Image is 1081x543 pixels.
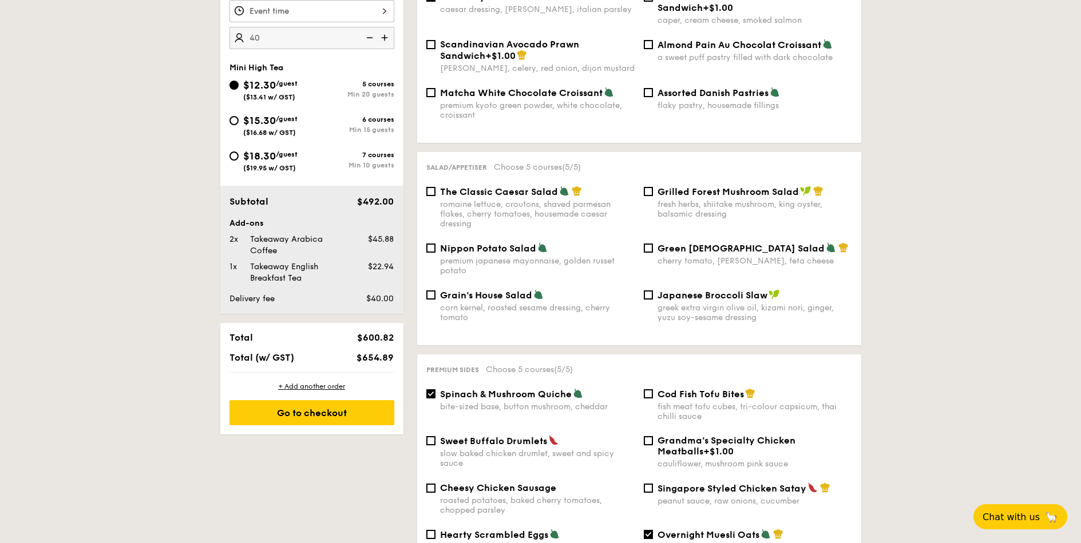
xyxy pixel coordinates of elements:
img: icon-vegetarian.fe4039eb.svg [549,529,560,539]
span: Sweet Buffalo Drumlets [440,436,547,446]
img: icon-vegetarian.fe4039eb.svg [761,529,771,539]
img: icon-chef-hat.a58ddaea.svg [820,482,830,493]
div: Min 20 guests [312,90,394,98]
div: premium kyoto green powder, white chocolate, croissant [440,101,635,120]
span: Matcha White Chocolate Croissant [440,87,603,98]
div: cauliflower, mushroom pink sauce [658,459,852,469]
span: Choose 5 courses [494,162,581,172]
span: Japanese Broccoli Slaw [658,290,767,301]
div: Takeaway Arabica Coffee [245,234,350,257]
span: Total [229,332,253,343]
div: 7 courses [312,151,394,159]
span: $492.00 [357,196,394,207]
img: icon-vegan.f8ff3823.svg [800,186,811,196]
input: Overnight Muesli Oatscoconut flake, almond flake, dried osmanthus [644,530,653,539]
input: Assorted Danish Pastriesflaky pastry, housemade fillings [644,88,653,97]
input: Grilled Forest Mushroom Saladfresh herbs, shiitake mushroom, king oyster, balsamic dressing [644,187,653,196]
span: $40.00 [366,294,394,304]
div: greek extra virgin olive oil, kizami nori, ginger, yuzu soy-sesame dressing [658,303,852,322]
span: $15.30 [243,114,276,127]
div: Min 10 guests [312,161,394,169]
span: Premium sides [426,366,479,374]
input: Grain's House Saladcorn kernel, roasted sesame dressing, cherry tomato [426,290,435,300]
span: $12.30 [243,79,276,91]
span: Chat with us [983,512,1040,522]
div: fresh herbs, shiitake mushroom, king oyster, balsamic dressing [658,199,852,219]
span: Choose 5 courses [486,365,573,374]
div: 6 courses [312,115,394,123]
img: icon-vegetarian.fe4039eb.svg [826,242,836,253]
span: /guest [276,150,298,158]
span: Mini High Tea [229,63,283,73]
div: 1x [225,261,245,273]
span: (5/5) [554,365,573,374]
div: caper, cream cheese, smoked salmon [658,15,852,25]
span: Cheesy Chicken Sausage [440,482,556,493]
img: icon-vegetarian.fe4039eb.svg [559,186,569,196]
span: Grain's House Salad [440,290,532,301]
input: The Classic Caesar Saladromaine lettuce, croutons, shaved parmesan flakes, cherry tomatoes, house... [426,187,435,196]
span: Grandma's Specialty Chicken Meatballs [658,435,795,457]
input: Cod Fish Tofu Bitesfish meat tofu cubes, tri-colour capsicum, thai chilli sauce [644,389,653,398]
span: Singapore Styled Chicken Satay [658,483,806,494]
span: Grilled Forest Mushroom Salad [658,186,799,197]
img: icon-spicy.37a8142b.svg [548,435,559,445]
div: Go to checkout [229,400,394,425]
input: Singapore Styled Chicken Sataypeanut sauce, raw onions, cucumber [644,484,653,493]
div: bite-sized base, button mushroom, cheddar [440,402,635,412]
img: icon-vegetarian.fe4039eb.svg [604,87,614,97]
input: Grandma's Specialty Chicken Meatballs+$1.00cauliflower, mushroom pink sauce [644,436,653,445]
input: $18.30/guest($19.95 w/ GST)7 coursesMin 10 guests [229,151,239,161]
span: ($19.95 w/ GST) [243,164,296,172]
span: Hearty Scrambled Eggs [440,529,548,540]
span: ($16.68 w/ GST) [243,129,296,137]
input: $15.30/guest($16.68 w/ GST)6 coursesMin 15 guests [229,116,239,125]
img: icon-chef-hat.a58ddaea.svg [773,529,783,539]
span: /guest [276,115,298,123]
div: romaine lettuce, croutons, shaved parmesan flakes, cherry tomatoes, housemade caesar dressing [440,199,635,229]
span: Green [DEMOGRAPHIC_DATA] Salad [658,243,825,254]
img: icon-vegetarian.fe4039eb.svg [537,242,548,253]
span: Almond Pain Au Chocolat Croissant [658,39,821,50]
span: 🦙 [1044,510,1058,524]
span: ($13.41 w/ GST) [243,93,295,101]
input: Japanese Broccoli Slawgreek extra virgin olive oil, kizami nori, ginger, yuzu soy-sesame dressing [644,290,653,300]
input: Green [DEMOGRAPHIC_DATA] Saladcherry tomato, [PERSON_NAME], feta cheese [644,243,653,253]
input: Matcha White Chocolate Croissantpremium kyoto green powder, white chocolate, croissant [426,88,435,97]
span: Overnight Muesli Oats [658,529,759,540]
img: icon-chef-hat.a58ddaea.svg [838,242,849,253]
span: Scandinavian Avocado Prawn Sandwich [440,39,579,61]
img: icon-chef-hat.a58ddaea.svg [572,186,582,196]
div: roasted potatoes, baked cherry tomatoes, chopped parsley [440,496,635,515]
div: premium japanese mayonnaise, golden russet potato [440,256,635,276]
img: icon-vegetarian.fe4039eb.svg [822,39,833,49]
div: Add-ons [229,218,394,229]
img: icon-chef-hat.a58ddaea.svg [517,50,527,60]
input: Scandinavian Avocado Prawn Sandwich+$1.00[PERSON_NAME], celery, red onion, dijon mustard [426,40,435,49]
span: $22.94 [368,262,394,271]
img: icon-vegetarian.fe4039eb.svg [533,289,544,300]
span: /guest [276,79,298,87]
img: icon-vegetarian.fe4039eb.svg [573,388,583,398]
span: $18.30 [243,150,276,162]
span: Salad/Appetiser [426,163,487,171]
div: flaky pastry, housemade fillings [658,101,852,110]
input: Almond Pain Au Chocolat Croissanta sweet puff pastry filled with dark chocolate [644,40,653,49]
input: Sweet Buffalo Drumletsslow baked chicken drumlet, sweet and spicy sauce [426,436,435,445]
span: (5/5) [562,162,581,172]
span: $654.89 [357,352,394,363]
div: 2x [225,234,245,245]
div: [PERSON_NAME], celery, red onion, dijon mustard [440,63,635,73]
div: cherry tomato, [PERSON_NAME], feta cheese [658,256,852,266]
div: fish meat tofu cubes, tri-colour capsicum, thai chilli sauce [658,402,852,421]
span: Cod Fish Tofu Bites [658,389,744,400]
div: peanut sauce, raw onions, cucumber [658,496,852,506]
div: slow baked chicken drumlet, sweet and spicy sauce [440,449,635,468]
input: Hearty Scrambled Eggstoasted black pepper, butter, italian parsley [426,530,435,539]
span: +$1.00 [703,2,733,13]
img: icon-vegetarian.fe4039eb.svg [770,87,780,97]
img: icon-chef-hat.a58ddaea.svg [813,186,823,196]
input: Cheesy Chicken Sausageroasted potatoes, baked cherry tomatoes, chopped parsley [426,484,435,493]
img: icon-add.58712e84.svg [377,27,394,49]
div: Min 15 guests [312,126,394,134]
